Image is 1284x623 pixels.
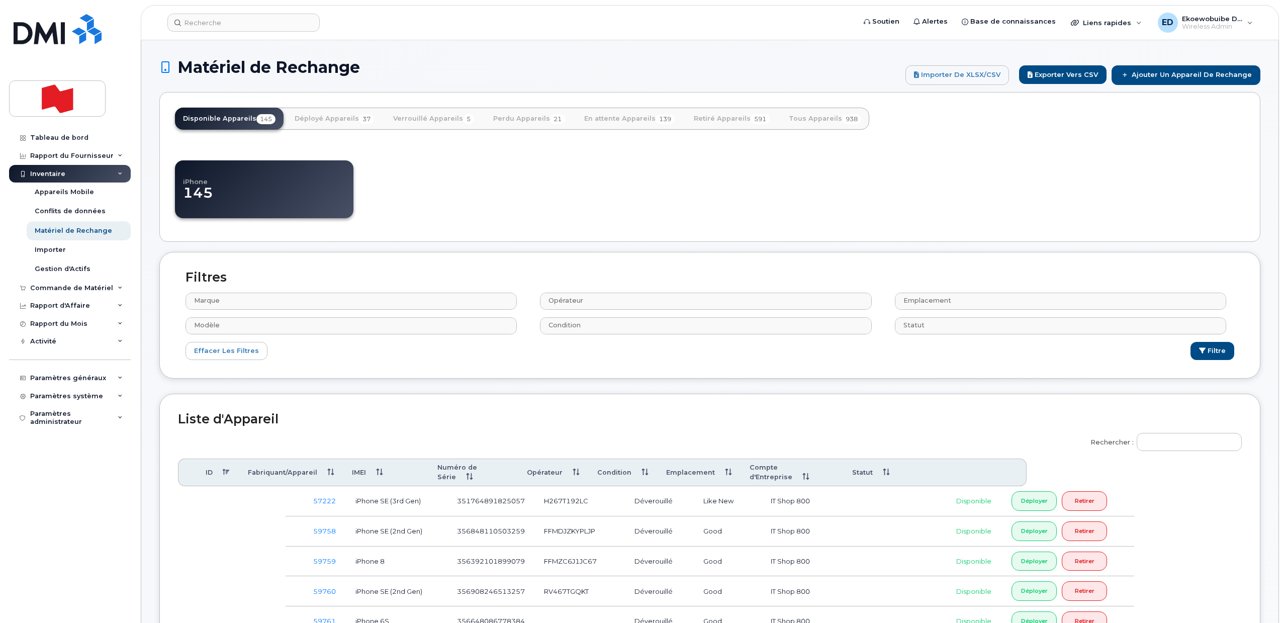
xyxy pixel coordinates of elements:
[183,185,353,211] dd: 145
[346,576,448,606] td: iPhone SE (2nd Gen)
[178,412,1242,426] h2: Liste d'Appareil
[843,459,898,487] th: Statut: activer pour trier la colonne par ordre croissant
[1062,552,1107,571] a: Retirer
[186,342,267,361] a: Effacer les filtres
[313,587,336,595] a: 59760
[1137,433,1242,451] input: Rechercher :
[535,516,625,547] td: FFMDJZKYPLJP
[287,108,382,130] a: Déployé Appareils37
[657,459,741,487] th: Emplacement: activer pour trier la colonne par ordre croissant
[463,114,474,124] span: 5
[385,108,482,130] a: Verrouillé Appareils5
[694,547,762,577] td: Good
[1112,65,1260,84] a: Ajouter un Appareil de Rechange
[343,459,429,487] th: IMEI: activer pour trier la colonne par ordre croissant
[178,271,1242,285] h2: Filtres
[1190,342,1234,361] button: Filtre
[518,459,588,487] th: Opérateur: activer pour trier la colonne par ordre croissant
[588,459,657,487] th: Condition: activer pour trier la colonne par ordre croissant
[448,576,535,606] td: 356908246513257
[686,108,778,130] a: Retiré Appareils591
[1012,521,1057,541] a: Déployer
[346,486,448,516] td: iPhone SE (3rd Gen)
[956,587,991,595] span: Disponible
[448,486,535,516] td: 351764891825057
[428,459,518,487] th: Numéro de Série: activer pour trier la colonne par ordre croissant
[751,114,770,124] span: 591
[905,65,1009,84] a: Importer de XLSX/CSV
[842,114,861,124] span: 938
[781,108,869,130] a: Tous Appareils938
[625,576,694,606] td: Déverouillé
[346,547,448,577] td: iPhone 8
[694,486,762,516] td: Like New
[656,114,675,124] span: 139
[448,547,535,577] td: 356392101899079
[762,576,844,606] td: IT Shop 800
[159,58,900,76] h1: Matériel de Rechange
[576,108,683,130] a: En attente Appareils139
[1062,491,1107,511] a: Retirer
[239,459,343,487] th: Fabriquant/Appareil: activer pour trier la colonne par ordre croissant
[359,114,374,124] span: 37
[175,108,284,130] a: Disponible Appareils145
[183,168,353,185] h4: iPhone
[346,516,448,547] td: iPhone SE (2nd Gen)
[956,527,991,535] span: Disponible
[1084,426,1242,455] label: Rechercher :
[197,459,239,487] th: ID: activer pour trier la colonne par ordre décroissant
[1012,581,1057,601] a: Déployer
[762,486,844,516] td: IT Shop 800
[1062,581,1107,601] a: Retirer
[956,557,991,565] span: Disponible
[535,547,625,577] td: FFMZC6J1JC67
[448,516,535,547] td: 356848110503259
[313,557,336,565] a: 59759
[625,486,694,516] td: Déverouillé
[1012,552,1057,571] a: Déployer
[1062,521,1107,541] a: Retirer
[625,547,694,577] td: Déverouillé
[535,576,625,606] td: RV467TGQKT
[956,497,991,505] span: Disponible
[741,459,843,487] th: Compte d'Entreprise: activer pour trier la colonne par ordre croissant
[313,527,336,535] a: 59758
[625,516,694,547] td: Déverouillé
[694,576,762,606] td: Good
[535,486,625,516] td: H267T192LC
[762,516,844,547] td: IT Shop 800
[485,108,573,130] a: Perdu Appareils21
[762,547,844,577] td: IT Shop 800
[1019,65,1107,84] button: Exporter vers CSV
[256,114,276,124] span: 145
[694,516,762,547] td: Good
[1012,491,1057,511] a: Déployer
[550,114,565,124] span: 21
[313,497,336,505] a: 57222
